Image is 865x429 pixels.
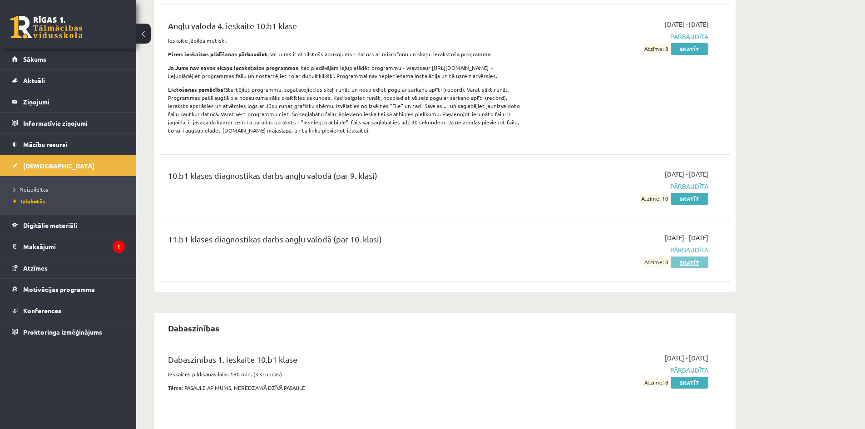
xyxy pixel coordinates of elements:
[168,370,524,378] p: Ieskaites pildīšanas laiks 180 min. (3 stundas)
[23,236,125,257] legend: Maksājumi
[12,134,125,155] a: Mācību resursi
[168,169,524,186] div: 10.b1 klases diagnostikas darbs angļu valodā (par 9. klasi)
[168,64,524,80] p: , tad piedāvājam lejupielādēt programmu - Wavosaur [URL][DOMAIN_NAME] - Lejuplādējiet programmas ...
[12,155,125,176] a: [DEMOGRAPHIC_DATA]
[643,378,669,387] span: Atzīme: 8
[671,43,708,55] a: Skatīt
[643,257,669,267] span: Atzīme: 8
[665,20,708,29] span: [DATE] - [DATE]
[12,70,125,91] a: Aktuāli
[168,85,524,134] p: Startējiet programmu, sagatavojieties skaļi runāt un nospiediet pogu ar sarkanu aplīti (record). ...
[12,215,125,236] a: Digitālie materiāli
[168,20,524,36] div: Angļu valoda 4. ieskaite 10.b1 klase
[23,162,94,170] span: [DEMOGRAPHIC_DATA]
[537,245,708,255] span: Pārbaudīta
[12,257,125,278] a: Atzīmes
[23,306,61,315] span: Konferences
[14,197,127,205] a: Izlabotās
[23,55,46,63] span: Sākums
[12,236,125,257] a: Maksājumi1
[23,285,95,293] span: Motivācijas programma
[12,321,125,342] a: Proktoringa izmēģinājums
[665,169,708,179] span: [DATE] - [DATE]
[159,317,228,339] h2: Dabaszinības
[23,140,67,148] span: Mācību resursi
[12,113,125,133] a: Informatīvie ziņojumi
[23,76,45,84] span: Aktuāli
[640,194,669,203] span: Atzīme: 10
[12,300,125,321] a: Konferences
[12,49,125,69] a: Sākums
[643,44,669,54] span: Atzīme: 8
[23,113,125,133] legend: Informatīvie ziņojumi
[23,91,125,112] legend: Ziņojumi
[12,279,125,300] a: Motivācijas programma
[10,16,83,39] a: Rīgas 1. Tālmācības vidusskola
[665,233,708,242] span: [DATE] - [DATE]
[537,32,708,41] span: Pārbaudīta
[23,328,102,336] span: Proktoringa izmēģinājums
[537,365,708,375] span: Pārbaudīta
[12,91,125,112] a: Ziņojumi
[168,233,524,250] div: 11.b1 klases diagnostikas darbs angļu valodā (par 10. klasi)
[671,377,708,389] a: Skatīt
[168,50,524,58] p: , vai Jums ir atbilstošs aprīkojums - dators ar mikrofonu un skaņu ierakstoša programma.
[168,64,298,71] strong: Ja Jums nav savas skaņu ierakstošas programmas
[168,36,524,44] p: Ieskaite jāpilda mutiski.
[14,197,45,205] span: Izlabotās
[113,241,125,253] i: 1
[168,353,524,370] div: Dabaszinības 1. ieskaite 10.b1 klase
[23,221,77,229] span: Digitālie materiāli
[23,264,48,272] span: Atzīmes
[671,256,708,268] a: Skatīt
[14,186,48,193] span: Neizpildītās
[168,86,225,93] strong: Lietošanas pamācība!
[168,384,524,392] p: Tēma: PASAULE AP MUMS. NEREDZAMĀ DZĪVĀ PASAULE
[14,185,127,193] a: Neizpildītās
[665,353,708,363] span: [DATE] - [DATE]
[671,193,708,205] a: Skatīt
[537,182,708,191] span: Pārbaudīta
[168,50,267,58] strong: Pirms ieskaites pildīšanas pārbaudiet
